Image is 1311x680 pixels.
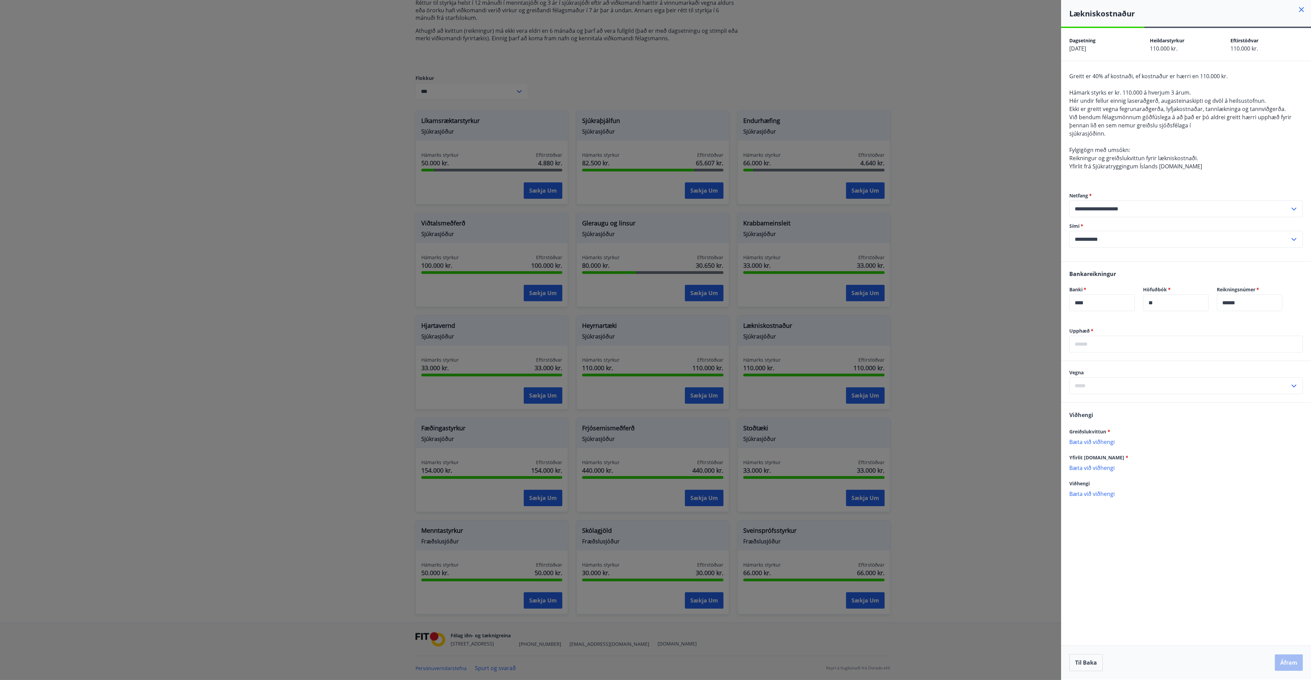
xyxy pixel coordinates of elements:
[1150,37,1184,44] span: Heildarstyrkur
[1069,654,1103,671] button: Til baka
[1069,428,1110,435] span: Greiðslukvittun
[1069,286,1135,293] label: Banki
[1150,45,1178,52] span: 110.000 kr.
[1069,464,1303,471] p: Bæta við viðhengi
[1069,480,1090,487] span: Viðhengi
[1069,97,1266,105] span: Hér undir fellur einnig laseraðgerð, augasteinaskipti og dvöl á heilsustofnun.
[1230,45,1258,52] span: 110.000 kr.
[1069,130,1105,137] span: sjúkrasjóðinn.
[1069,45,1086,52] span: [DATE]
[1069,336,1303,352] div: Upphæð
[1069,113,1292,129] span: Við bendum félagsmönnum góðfúslega á að það er þó aldrei greitt hærri upphæð fyrir þennan lið en ...
[1069,163,1202,170] span: Yfirlit frá Sjúkratryggingum Íslands [DOMAIN_NAME]
[1143,286,1209,293] label: Höfuðbók
[1069,8,1311,18] h4: Lækniskostnaður
[1069,72,1228,80] span: Greitt er 40% af kostnaði, ef kostnaður er hærri en 110.000 kr.
[1069,89,1191,96] span: Hámark styrks er kr. 110.000 á hverjum 3 árum.
[1069,270,1116,278] span: Bankareikningur
[1069,37,1096,44] span: Dagsetning
[1230,37,1258,44] span: Eftirstöðvar
[1069,223,1303,230] label: Sími
[1069,192,1303,199] label: Netfang
[1069,105,1286,113] span: Ekki er greitt vegna fegrunaraðgerða, lyfjakostnaðar, tannlækninga og tannviðgerða.
[1069,411,1093,419] span: Viðhengi
[1069,454,1128,461] span: Yfirlit [DOMAIN_NAME]
[1069,328,1303,334] label: Upphæð
[1069,369,1303,376] label: Vegna
[1069,154,1198,162] span: Reikningur og greiðslukvittun fyrir lækniskostnaði.
[1069,490,1303,497] p: Bæta við viðhengi
[1069,438,1303,445] p: Bæta við viðhengi
[1217,286,1282,293] label: Reikningsnúmer
[1069,146,1130,154] span: Fylgigögn með umsókn:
